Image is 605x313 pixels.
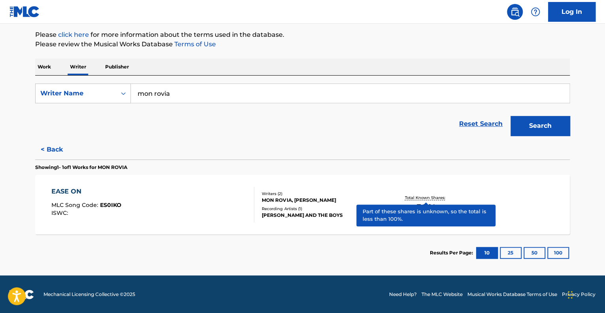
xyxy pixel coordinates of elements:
[9,6,40,17] img: MLC Logo
[35,40,570,49] p: Please review the Musical Works Database
[262,206,381,212] div: Recording Artists ( 1 )
[51,209,70,216] span: ISWC :
[35,59,53,75] p: Work
[389,291,417,298] a: Need Help?
[500,247,522,259] button: 25
[35,30,570,40] p: Please for more information about the terms used in the database.
[527,4,543,20] div: Help
[262,197,381,204] div: MON ROVIA, [PERSON_NAME]
[262,191,381,197] div: Writers ( 2 )
[100,201,121,209] span: ES0IKO
[35,175,570,234] a: EASE ONMLC Song Code:ES0IKOISWC:Writers (2)MON ROVIA, [PERSON_NAME]Recording Artists (1)[PERSON_N...
[35,140,83,159] button: < Back
[422,291,463,298] a: The MLC Website
[524,247,545,259] button: 50
[568,283,573,307] div: Drag
[455,115,507,133] a: Reset Search
[510,116,570,136] button: Search
[547,247,569,259] button: 100
[103,59,131,75] p: Publisher
[9,290,34,299] img: logo
[35,164,127,171] p: Showing 1 - 1 of 1 Works for MON ROVIA
[476,247,498,259] button: 10
[565,275,605,313] iframe: Chat Widget
[562,291,596,298] a: Privacy Policy
[507,4,523,20] a: Public Search
[416,201,436,215] span: 50 %
[262,212,381,219] div: [PERSON_NAME] AND THE BOYS
[467,291,557,298] a: Musical Works Database Terms of Use
[510,7,520,17] img: search
[40,89,112,98] div: Writer Name
[548,2,596,22] a: Log In
[68,59,89,75] p: Writer
[405,195,447,201] p: Total Known Shares:
[51,201,100,209] span: MLC Song Code :
[43,291,135,298] span: Mechanical Licensing Collective © 2025
[58,31,89,38] a: click here
[173,40,216,48] a: Terms of Use
[35,83,570,140] form: Search Form
[430,249,475,256] p: Results Per Page:
[531,7,540,17] img: help
[51,187,121,196] div: EASE ON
